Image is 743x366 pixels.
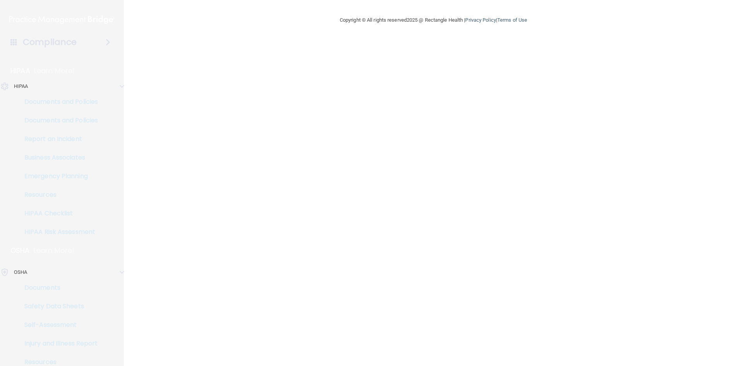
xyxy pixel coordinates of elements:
[5,172,111,180] p: Emergency Planning
[5,154,111,162] p: Business Associates
[5,340,111,347] p: Injury and Illness Report
[5,284,111,292] p: Documents
[10,246,30,255] p: OSHA
[5,358,111,366] p: Resources
[292,8,575,33] div: Copyright © All rights reserved 2025 @ Rectangle Health | |
[5,228,111,236] p: HIPAA Risk Assessment
[34,246,75,255] p: Learn More!
[34,66,75,76] p: Learn More!
[5,98,111,106] p: Documents and Policies
[9,12,115,27] img: PMB logo
[5,210,111,217] p: HIPAA Checklist
[5,302,111,310] p: Safety Data Sheets
[5,321,111,329] p: Self-Assessment
[10,66,30,76] p: HIPAA
[14,268,27,277] p: OSHA
[5,191,111,199] p: Resources
[23,37,77,48] h4: Compliance
[5,117,111,124] p: Documents and Policies
[5,135,111,143] p: Report an Incident
[497,17,527,23] a: Terms of Use
[465,17,496,23] a: Privacy Policy
[14,82,28,91] p: HIPAA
